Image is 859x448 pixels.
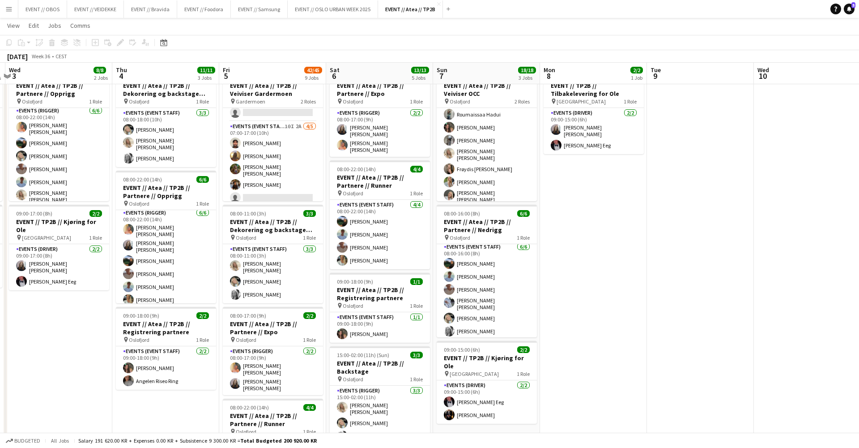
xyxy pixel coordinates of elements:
[330,286,430,302] h3: EVENT // Atea // TP2B // Registrering partnere
[410,376,423,383] span: 1 Role
[116,184,216,200] h3: EVENT // Atea // TP2B // Partnere // Opprigg
[330,346,430,445] app-job-card: 15:00-02:00 (11h) (Sun)3/3EVENT // Atea // TP2B // Backstage Oslofjord1 RoleEvents (Rigger)3/315:...
[14,438,40,444] span: Budgeted
[330,312,430,343] app-card-role: Events (Event Staff)1/109:00-18:00 (9h)[PERSON_NAME]
[177,0,231,18] button: EVENT // Foodora
[544,82,644,98] h3: EVENT // TP2B // Tilbakelevering for Ole
[223,412,323,428] h3: EVENT // Atea // TP2B // Partnere // Runner
[343,376,363,383] span: Oslofjord
[116,108,216,167] app-card-role: Events (Event Staff)3/308:00-18:00 (10h)[PERSON_NAME][PERSON_NAME] [PERSON_NAME][PERSON_NAME]
[330,173,430,190] h3: EVENT // Atea // TP2B // Partnere // Runner
[343,190,363,197] span: Oslofjord
[67,20,94,31] a: Comms
[223,69,323,201] app-job-card: 07:00-17:00 (10h)8/10EVENT // Atea // TP2B // Veiviser Gardermoen Gardermoen2 Roles[PERSON_NAME][...
[223,320,323,336] h3: EVENT // Atea // TP2B // Partnere // Expo
[8,71,21,81] span: 3
[410,352,423,358] span: 3/3
[116,69,216,167] div: 08:00-18:00 (10h)3/3EVENT // Atea // TP2B // Dekorering og backstage oppsett Oslofjord1 RoleEvent...
[378,0,443,18] button: EVENT // Atea // TP2B
[7,52,28,61] div: [DATE]
[437,205,537,337] app-job-card: 08:00-16:00 (8h)6/6EVENT // Atea // TP2B // Partnere // Nedrigg Oslofjord1 RoleEvents (Event Staf...
[544,69,644,154] app-job-card: 09:00-15:00 (6h)2/2EVENT // TP2B // Tilbakelevering for Ole [GEOGRAPHIC_DATA]1 RoleEvents (Driver...
[303,404,316,411] span: 4/4
[9,205,109,290] div: 09:00-17:00 (8h)2/2EVENT // TP2B // Kjøring for Ole [GEOGRAPHIC_DATA]1 RoleEvents (Driver)2/209:0...
[129,98,149,105] span: Oslofjord
[115,71,127,81] span: 4
[78,437,317,444] div: Salary 191 620.00 KR + Expenses 0.00 KR + Subsistence 9 300.00 KR =
[330,108,430,157] app-card-role: Events (Rigger)2/208:00-17:00 (9h)[PERSON_NAME] [PERSON_NAME][PERSON_NAME] [PERSON_NAME]
[330,160,430,269] app-job-card: 08:00-22:00 (14h)4/4EVENT // Atea // TP2B // Partnere // Runner Oslofjord1 RoleEvents (Event Staf...
[288,0,378,18] button: EVENT // OSLO URBAN WEEK 2025
[412,74,429,81] div: 5 Jobs
[337,278,373,285] span: 09:00-18:00 (9h)
[230,404,269,411] span: 08:00-22:00 (14h)
[196,200,209,207] span: 1 Role
[223,307,323,395] app-job-card: 08:00-17:00 (9h)2/2EVENT // Atea // TP2B // Partnere // Expo Oslofjord1 RoleEvents (Rigger)2/208:...
[197,67,215,73] span: 11/11
[411,67,429,73] span: 13/13
[437,380,537,424] app-card-role: Events (Driver)2/209:00-15:00 (6h)[PERSON_NAME] Eeg[PERSON_NAME]
[410,302,423,309] span: 1 Role
[116,171,216,303] app-job-card: 08:00-22:00 (14h)6/6EVENT // Atea // TP2B // Partnere // Opprigg Oslofjord1 RoleEvents (Rigger)6/...
[303,336,316,343] span: 1 Role
[515,98,530,105] span: 2 Roles
[30,53,52,60] span: Week 36
[519,74,536,81] div: 3 Jobs
[223,244,323,303] app-card-role: Events (Event Staff)3/308:00-11:00 (3h)[PERSON_NAME] [PERSON_NAME][PERSON_NAME][PERSON_NAME]
[410,98,423,105] span: 1 Role
[544,108,644,154] app-card-role: Events (Driver)2/209:00-15:00 (6h)[PERSON_NAME] [PERSON_NAME][PERSON_NAME] Eeg
[25,20,43,31] a: Edit
[435,71,447,81] span: 7
[437,242,537,340] app-card-role: Events (Event Staff)6/608:00-16:00 (8h)[PERSON_NAME][PERSON_NAME][PERSON_NAME][PERSON_NAME] [PERS...
[330,82,430,98] h3: EVENT // Atea // TP2B // Partnere // Expo
[223,121,323,207] app-card-role: Events (Event Staff)10I2A4/507:00-17:00 (10h)[PERSON_NAME][PERSON_NAME][PERSON_NAME] [PERSON_NAME...
[221,71,230,81] span: 5
[116,307,216,390] app-job-card: 09:00-18:00 (9h)2/2EVENT // Atea // TP2B // Registrering partnere Oslofjord1 RoleEvents (Event St...
[303,210,316,217] span: 3/3
[517,210,530,217] span: 6/6
[223,346,323,395] app-card-role: Events (Rigger)2/208:00-17:00 (9h)[PERSON_NAME] [PERSON_NAME][PERSON_NAME] [PERSON_NAME]
[450,234,470,241] span: Oslofjord
[18,0,67,18] button: EVENT // OBOS
[236,428,256,435] span: Oslofjord
[303,428,316,435] span: 1 Role
[116,208,216,309] app-card-role: Events (Rigger)6/608:00-22:00 (14h)[PERSON_NAME] [PERSON_NAME][PERSON_NAME] [PERSON_NAME][PERSON_...
[517,346,530,353] span: 2/2
[116,320,216,336] h3: EVENT // Atea // TP2B // Registrering partnere
[301,98,316,105] span: 2 Roles
[304,67,322,73] span: 42/45
[67,0,124,18] button: EVENT // VEIDEKKE
[70,22,90,30] span: Comms
[230,312,266,319] span: 08:00-17:00 (9h)
[116,346,216,390] app-card-role: Events (Event Staff)2/209:00-18:00 (9h)[PERSON_NAME]Angelen Riseo Ring
[4,436,42,446] button: Budgeted
[844,4,855,14] a: 5
[9,69,109,201] app-job-card: 08:00-22:00 (14h)6/6EVENT // Atea // TP2B // Partnere // Opprigg Oslofjord1 RoleEvents (Rigger)6/...
[330,273,430,343] div: 09:00-18:00 (9h)1/1EVENT // Atea // TP2B // Registrering partnere Oslofjord1 RoleEvents (Event St...
[557,98,606,105] span: [GEOGRAPHIC_DATA]
[198,74,215,81] div: 3 Jobs
[9,82,109,98] h3: EVENT // Atea // TP2B // Partnere // Opprigg
[651,66,661,74] span: Tue
[4,20,23,31] a: View
[196,176,209,183] span: 6/6
[330,359,430,375] h3: EVENT // Atea // TP2B // Backstage
[450,98,470,105] span: Oslofjord
[9,244,109,290] app-card-role: Events (Driver)2/209:00-17:00 (8h)[PERSON_NAME] [PERSON_NAME][PERSON_NAME] Eeg
[330,200,430,269] app-card-role: Events (Event Staff)4/408:00-22:00 (14h)[PERSON_NAME][PERSON_NAME][PERSON_NAME][PERSON_NAME]
[437,66,447,74] span: Sun
[196,312,209,319] span: 2/2
[437,69,537,201] app-job-card: 05:30-16:00 (10h30m)10/10EVENT // Atea // TP2B // Veiviser OCC Oslofjord2 Roles[PERSON_NAME][PERS...
[223,66,230,74] span: Fri
[231,0,288,18] button: EVENT // Samsung
[89,234,102,241] span: 1 Role
[223,82,323,98] h3: EVENT // Atea // TP2B // Veiviser Gardermoen
[196,98,209,105] span: 1 Role
[631,74,642,81] div: 1 Job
